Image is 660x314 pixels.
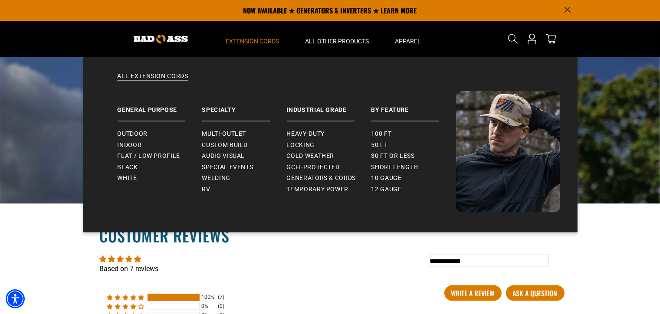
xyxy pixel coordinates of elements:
[202,164,253,171] span: Special Events
[100,225,561,246] h2: Customer Reviews
[202,150,287,162] a: Audio Visual
[287,141,315,149] span: Locking
[218,294,225,301] div: (7)
[371,141,388,149] span: 50 ft
[202,91,287,121] a: Specialty
[292,21,382,57] summary: All Other Products
[118,150,202,162] a: Flat / Low Profile
[118,141,142,149] span: Indoor
[213,21,292,57] summary: Extension Cords
[506,32,520,46] summary: Search
[202,173,287,184] a: Welding
[287,140,371,151] a: Locking
[371,91,456,121] a: By Feature
[226,37,279,45] span: Extension Cords
[287,184,371,195] a: Temporary Power
[371,128,456,140] a: 100 ft
[134,35,188,44] img: Bad Ass Extension Cords
[371,173,456,184] a: 10 gauge
[287,162,371,173] a: GCFI-Protected
[371,140,456,151] a: 50 ft
[118,152,181,160] span: Flat / Low Profile
[287,186,349,193] span: Temporary Power
[456,91,560,213] img: Bad Ass Extension Cords
[382,21,434,57] summary: Apparel
[118,128,202,140] a: Outdoor
[371,152,415,160] span: 30 ft or less
[100,254,561,264] div: Average rating is 5.00 stars
[371,162,456,173] a: Short Length
[202,140,287,151] a: Custom Build
[287,174,356,182] span: Generators & Cords
[429,254,549,267] input: Type in keyword and press enter...
[118,173,202,184] a: White
[118,130,148,138] span: Outdoor
[202,152,245,160] span: Audio Visual
[118,162,202,173] a: Black
[287,152,335,160] span: Cold Weather
[544,34,558,44] a: cart
[305,37,369,45] span: All Other Products
[444,285,502,301] a: Write A Review
[371,174,402,182] span: 10 gauge
[371,164,419,171] span: Short Length
[202,184,287,195] a: RV
[371,130,392,138] span: 100 ft
[506,285,565,301] a: Ask a question
[287,173,371,184] a: Generators & Cords
[118,174,137,182] span: White
[100,72,560,91] a: All Extension Cords
[202,130,246,138] span: Multi-Outlet
[202,162,287,173] a: Special Events
[118,164,138,171] span: Black
[118,140,202,151] a: Indoor
[287,150,371,162] a: Cold Weather
[202,141,248,149] span: Custom Build
[107,294,144,301] div: 100% (7) reviews with 5 star rating
[287,130,325,138] span: Heavy-Duty
[287,91,371,121] a: Industrial Grade
[395,37,421,45] span: Apparel
[202,128,287,140] a: Multi-Outlet
[287,164,340,171] span: GCFI-Protected
[6,289,25,308] div: Accessibility Menu
[100,265,159,273] a: Based on 7 reviews - open in a new tab
[202,294,216,301] div: 100%
[371,186,402,193] span: 12 gauge
[202,174,230,182] span: Welding
[371,150,456,162] a: 30 ft or less
[525,21,539,57] a: Open this option
[287,128,371,140] a: Heavy-Duty
[202,186,210,193] span: RV
[118,91,202,121] a: General Purpose
[371,184,456,195] a: 12 gauge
